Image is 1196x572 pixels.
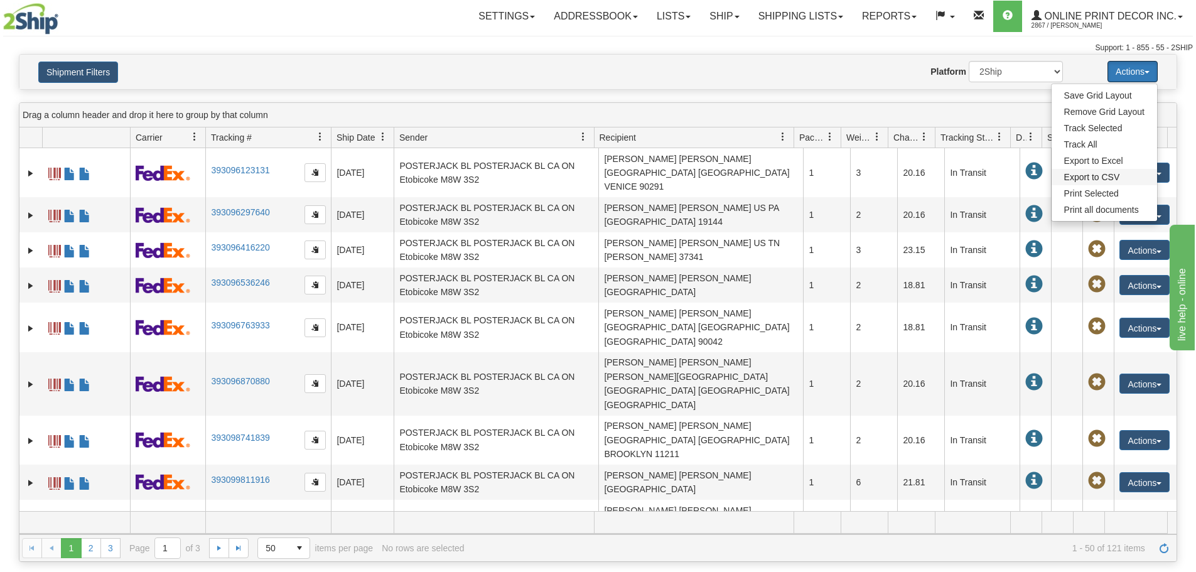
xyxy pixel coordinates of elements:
[1119,430,1170,450] button: Actions
[63,472,76,492] a: Commercial Invoice
[850,232,897,267] td: 3
[382,543,465,553] div: No rows are selected
[772,126,794,148] a: Recipient filter column settings
[61,538,81,558] span: Page 1
[63,239,76,259] a: Commercial Invoice
[1052,169,1157,185] a: Export to CSV
[1167,222,1195,350] iframe: chat widget
[598,267,803,303] td: [PERSON_NAME] [PERSON_NAME] [GEOGRAPHIC_DATA]
[1047,131,1058,144] span: Shipment Issues
[803,197,850,232] td: 1
[850,148,897,197] td: 3
[63,316,76,337] a: Commercial Invoice
[136,131,163,144] span: Carrier
[209,538,229,558] a: Go to the next page
[3,3,58,35] img: logo2867.jpg
[136,320,190,335] img: 2 - FedEx Express®
[803,148,850,197] td: 1
[803,267,850,303] td: 1
[331,197,394,232] td: [DATE]
[331,500,394,549] td: [DATE]
[1025,240,1043,258] span: In Transit
[304,163,326,182] button: Copy to clipboard
[211,207,269,217] a: 393096297640
[598,500,803,549] td: [PERSON_NAME] [PERSON_NAME] [GEOGRAPHIC_DATA] [GEOGRAPHIC_DATA] 98277
[803,416,850,465] td: 1
[850,416,897,465] td: 2
[100,538,121,558] a: 3
[394,303,598,352] td: POSTERJACK BL POSTERJACK BL CA ON Etobicoke M8W 3S2
[331,267,394,303] td: [DATE]
[24,244,37,257] a: Expand
[48,373,61,393] a: Label
[211,278,269,288] a: 393096536246
[850,465,897,500] td: 6
[544,1,647,32] a: Addressbook
[1052,185,1157,202] a: Print Selected
[1088,276,1106,293] span: Pickup Not Assigned
[48,239,61,259] a: Label
[1025,374,1043,391] span: In Transit
[573,126,594,148] a: Sender filter column settings
[310,126,331,148] a: Tracking # filter column settings
[598,465,803,500] td: [PERSON_NAME] [PERSON_NAME] [GEOGRAPHIC_DATA]
[1025,276,1043,293] span: In Transit
[1119,472,1170,492] button: Actions
[78,274,91,294] a: USMCA CO
[1088,374,1106,391] span: Pickup Not Assigned
[647,1,700,32] a: Lists
[136,474,190,490] img: 2 - FedEx Express®
[78,316,91,337] a: USMCA CO
[897,197,944,232] td: 20.16
[257,537,373,559] span: items per page
[211,131,252,144] span: Tracking #
[24,322,37,335] a: Expand
[1088,318,1106,335] span: Pickup Not Assigned
[1088,430,1106,448] span: Pickup Not Assigned
[897,303,944,352] td: 18.81
[136,207,190,223] img: 2 - FedEx Express®
[48,274,61,294] a: Label
[598,197,803,232] td: [PERSON_NAME] [PERSON_NAME] US PA [GEOGRAPHIC_DATA] 19144
[24,378,37,391] a: Expand
[944,500,1020,549] td: In Transit
[229,538,249,558] a: Go to the last page
[1119,318,1170,338] button: Actions
[257,537,310,559] span: Page sizes drop down
[48,472,61,492] a: Label
[48,429,61,450] a: Label
[9,8,116,23] div: live help - online
[850,352,897,416] td: 2
[78,239,91,259] a: USMCA CO
[129,537,200,559] span: Page of 3
[1042,11,1177,21] span: Online Print Decor Inc.
[866,126,888,148] a: Weight filter column settings
[331,148,394,197] td: [DATE]
[1052,87,1157,104] a: Save Grid Layout
[1052,202,1157,218] a: Print all documents
[944,267,1020,303] td: In Transit
[266,542,282,554] span: 50
[1032,19,1126,32] span: 2867 / [PERSON_NAME]
[394,232,598,267] td: POSTERJACK BL POSTERJACK BL CA ON Etobicoke M8W 3S2
[1025,163,1043,180] span: In Transit
[24,209,37,222] a: Expand
[944,465,1020,500] td: In Transit
[930,65,966,78] label: Platform
[394,267,598,303] td: POSTERJACK BL POSTERJACK BL CA ON Etobicoke M8W 3S2
[304,240,326,259] button: Copy to clipboard
[469,1,544,32] a: Settings
[944,416,1020,465] td: In Transit
[78,373,91,393] a: USMCA CO
[1088,205,1106,223] span: Pickup Not Assigned
[1119,240,1170,260] button: Actions
[850,303,897,352] td: 2
[394,416,598,465] td: POSTERJACK BL POSTERJACK BL CA ON Etobicoke M8W 3S2
[78,429,91,450] a: USMCA CO
[304,318,326,337] button: Copy to clipboard
[799,131,826,144] span: Packages
[372,126,394,148] a: Ship Date filter column settings
[19,103,1177,127] div: grid grouping header
[598,148,803,197] td: [PERSON_NAME] [PERSON_NAME] [GEOGRAPHIC_DATA] [GEOGRAPHIC_DATA] VENICE 90291
[803,232,850,267] td: 1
